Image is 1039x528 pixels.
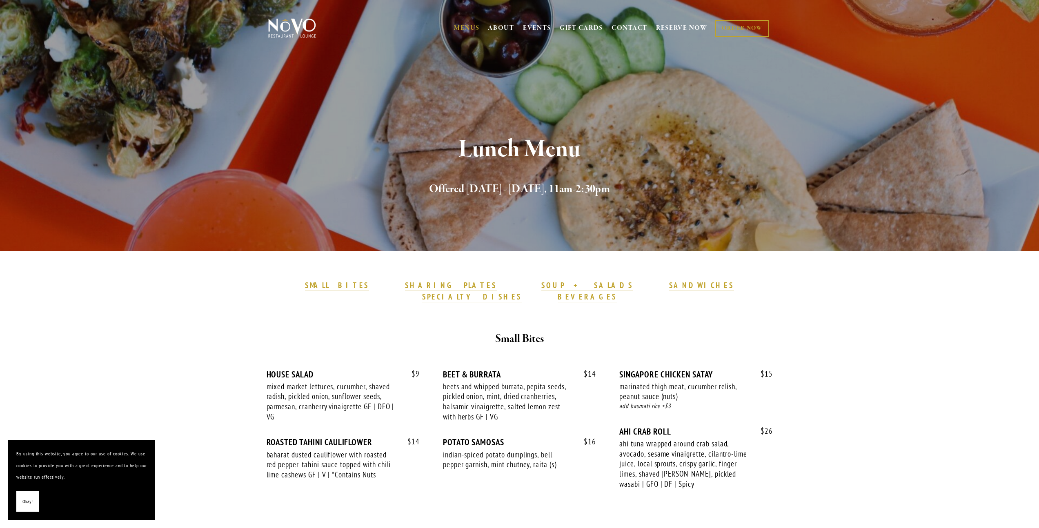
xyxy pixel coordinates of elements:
div: indian-spiced potato dumplings, bell pepper garnish, mint chutney, raita (s) [443,450,573,470]
a: CONTACT [612,20,647,36]
span: Okay! [22,496,33,508]
span: $ [761,369,765,379]
div: ahi tuna wrapped around crab salad, avocado, sesame vinaigrette, cilantro-lime juice, local sprou... [619,439,749,489]
strong: SHARING PLATES [405,280,496,290]
div: marinated thigh meat, cucumber relish, peanut sauce (nuts) [619,382,749,402]
div: AHI CRAB ROLL [619,426,772,437]
button: Okay! [16,491,39,512]
div: BEET & BURRATA [443,369,596,379]
span: $ [407,437,412,446]
span: $ [584,369,588,379]
span: 16 [576,437,596,446]
a: ORDER NOW [715,20,769,37]
h2: Offered [DATE] - [DATE], 11am-2:30pm [282,181,758,198]
span: $ [412,369,416,379]
span: 14 [399,437,420,446]
strong: SMALL BITES [305,280,369,290]
p: By using this website, you agree to our use of cookies. We use cookies to provide you with a grea... [16,448,147,483]
span: 9 [403,369,420,379]
span: 26 [752,426,773,436]
div: SINGAPORE CHICKEN SATAY [619,369,772,379]
span: $ [761,426,765,436]
section: Cookie banner [8,440,155,520]
a: RESERVE NOW [656,20,707,36]
div: add basmati rice +$3 [619,402,772,411]
a: GIFT CARDS [560,20,603,36]
h1: Lunch Menu [282,136,758,163]
a: ABOUT [488,24,514,32]
span: $ [584,437,588,446]
a: SPECIALTY DISHES [422,292,522,302]
div: HOUSE SALAD [267,369,420,379]
div: POTATO SAMOSAS [443,437,596,447]
a: EVENTS [523,24,551,32]
span: 15 [752,369,773,379]
div: baharat dusted cauliflower with roasted red pepper-tahini sauce topped with chili-lime cashews GF... [267,450,396,480]
span: 14 [576,369,596,379]
strong: SOUP + SALADS [541,280,633,290]
strong: SANDWICHES [669,280,734,290]
strong: Small Bites [495,332,544,346]
a: SMALL BITES [305,280,369,291]
a: BEVERAGES [558,292,617,302]
div: beets and whipped burrata, pepita seeds, pickled onion, mint, dried cranberries, balsamic vinaigr... [443,382,573,422]
a: SANDWICHES [669,280,734,291]
a: SHARING PLATES [405,280,496,291]
div: mixed market lettuces, cucumber, shaved radish, pickled onion, sunflower seeds, parmesan, cranber... [267,382,396,422]
a: MENUS [454,24,480,32]
div: ROASTED TAHINI CAULIFLOWER [267,437,420,447]
img: Novo Restaurant &amp; Lounge [267,18,318,38]
a: SOUP + SALADS [541,280,633,291]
